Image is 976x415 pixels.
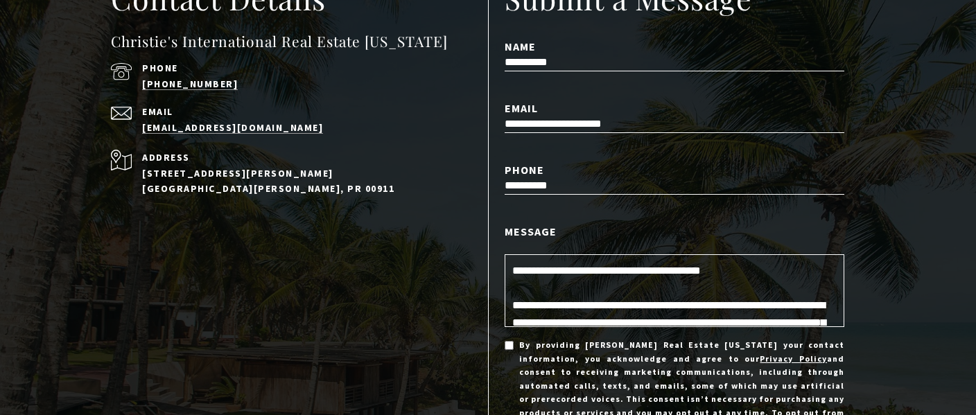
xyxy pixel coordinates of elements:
[17,85,198,112] span: I agree to be contacted by [PERSON_NAME] International Real Estate PR via text, call & email. To ...
[142,150,451,165] p: Address
[505,99,844,117] label: Email
[505,37,844,55] label: Name
[505,222,844,240] label: Message
[111,30,488,53] h4: Christie's International Real Estate [US_STATE]
[57,65,173,79] span: [PHONE_NUMBER]
[142,78,238,90] a: call (939) 337-3000
[142,63,451,73] p: Phone
[760,353,827,364] a: Privacy Policy - open in a new tab
[15,44,200,54] div: Call or text [DATE], we are here to help!
[15,31,200,41] div: Do you have questions?
[142,121,323,134] a: [EMAIL_ADDRESS][DOMAIN_NAME]
[142,107,451,116] p: Email
[505,341,514,350] input: By providing [PERSON_NAME] Real Estate [US_STATE] your contact information, you acknowledge and a...
[142,166,451,197] p: [STREET_ADDRESS][PERSON_NAME] [GEOGRAPHIC_DATA][PERSON_NAME], PR 00911
[505,161,844,179] label: Phone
